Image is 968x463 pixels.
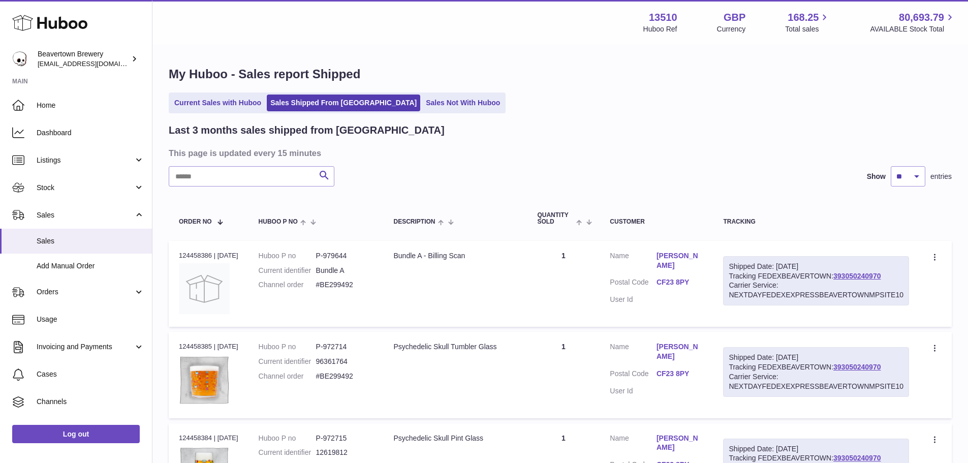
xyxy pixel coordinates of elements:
[729,372,903,391] div: Carrier Service: NEXTDAYFEDEXEXPRESSBEAVERTOWNMPSITE10
[259,372,316,381] dt: Channel order
[37,369,144,379] span: Cases
[717,24,746,34] div: Currency
[179,355,230,406] img: beavertown-brewery-psychedelic-tumbler-glass_833d0b27-4866-49f0-895d-c202ab10c88f.png
[316,434,373,443] dd: P-972715
[723,256,909,306] div: Tracking FEDEXBEAVERTOWN:
[610,434,657,455] dt: Name
[899,11,944,24] span: 80,693.79
[37,261,144,271] span: Add Manual Order
[729,353,903,362] div: Shipped Date: [DATE]
[259,357,316,366] dt: Current identifier
[259,434,316,443] dt: Huboo P no
[169,147,949,159] h3: This page is updated every 15 minutes
[729,444,903,454] div: Shipped Date: [DATE]
[12,51,27,67] img: internalAdmin-13510@internal.huboo.com
[316,448,373,457] dd: 12619812
[37,183,134,193] span: Stock
[267,95,420,111] a: Sales Shipped From [GEOGRAPHIC_DATA]
[316,280,373,290] dd: #BE299492
[657,277,703,287] a: CF23 8PY
[610,369,657,381] dt: Postal Code
[179,219,212,225] span: Order No
[316,251,373,261] dd: P-979644
[171,95,265,111] a: Current Sales with Huboo
[723,219,909,225] div: Tracking
[788,11,819,24] span: 168.25
[316,266,373,275] dd: Bundle A
[833,363,881,371] a: 393050240970
[729,262,903,271] div: Shipped Date: [DATE]
[37,236,144,246] span: Sales
[723,347,909,397] div: Tracking FEDEXBEAVERTOWN:
[393,251,517,261] div: Bundle A - Billing Scan
[259,280,316,290] dt: Channel order
[537,212,574,225] span: Quantity Sold
[37,287,134,297] span: Orders
[610,251,657,273] dt: Name
[833,454,881,462] a: 393050240970
[657,369,703,379] a: CF23 8PY
[37,128,144,138] span: Dashboard
[870,11,956,34] a: 80,693.79 AVAILABLE Stock Total
[610,219,703,225] div: Customer
[643,24,677,34] div: Huboo Ref
[785,24,830,34] span: Total sales
[37,315,144,324] span: Usage
[393,434,517,443] div: Psychedelic Skull Pint Glass
[259,266,316,275] dt: Current identifier
[527,332,600,418] td: 1
[259,448,316,457] dt: Current identifier
[37,397,144,407] span: Channels
[169,66,952,82] h1: My Huboo - Sales report Shipped
[259,342,316,352] dt: Huboo P no
[179,434,238,443] div: 124458384 | [DATE]
[37,342,134,352] span: Invoicing and Payments
[657,434,703,453] a: [PERSON_NAME]
[724,11,745,24] strong: GBP
[179,342,238,351] div: 124458385 | [DATE]
[649,11,677,24] strong: 13510
[169,124,445,137] h2: Last 3 months sales shipped from [GEOGRAPHIC_DATA]
[259,219,298,225] span: Huboo P no
[610,386,657,396] dt: User Id
[610,295,657,304] dt: User Id
[37,210,134,220] span: Sales
[657,342,703,361] a: [PERSON_NAME]
[527,241,600,327] td: 1
[610,342,657,364] dt: Name
[657,251,703,270] a: [PERSON_NAME]
[785,11,830,34] a: 168.25 Total sales
[833,272,881,280] a: 393050240970
[37,101,144,110] span: Home
[870,24,956,34] span: AVAILABLE Stock Total
[867,172,886,181] label: Show
[179,263,230,314] img: no-photo.jpg
[179,251,238,260] div: 124458386 | [DATE]
[37,156,134,165] span: Listings
[316,372,373,381] dd: #BE299492
[38,49,129,69] div: Beavertown Brewery
[316,342,373,352] dd: P-972714
[422,95,504,111] a: Sales Not With Huboo
[610,277,657,290] dt: Postal Code
[393,219,435,225] span: Description
[393,342,517,352] div: Psychedelic Skull Tumbler Glass
[259,251,316,261] dt: Huboo P no
[930,172,952,181] span: entries
[729,281,903,300] div: Carrier Service: NEXTDAYFEDEXEXPRESSBEAVERTOWNMPSITE10
[38,59,149,68] span: [EMAIL_ADDRESS][DOMAIN_NAME]
[316,357,373,366] dd: 96361764
[12,425,140,443] a: Log out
